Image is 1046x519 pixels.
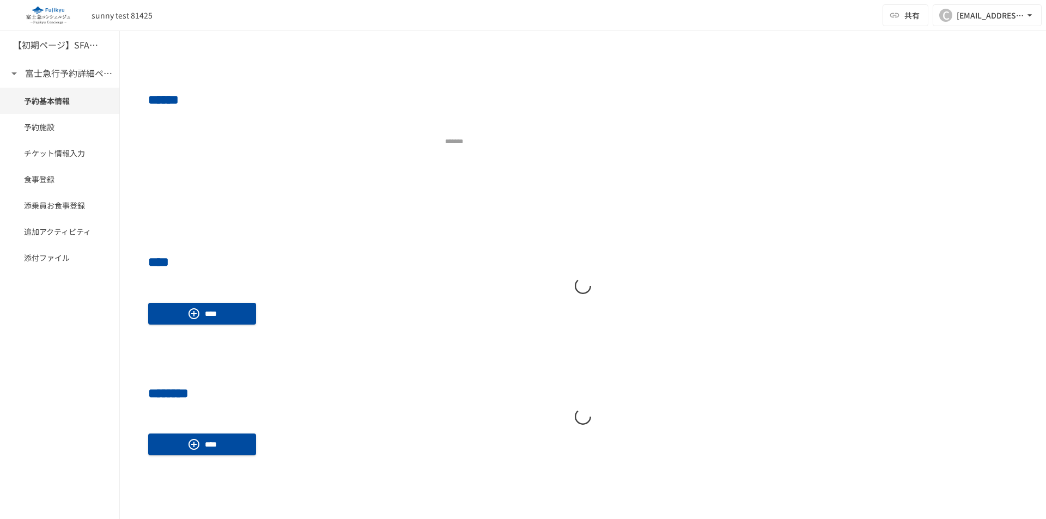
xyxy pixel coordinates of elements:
img: eQeGXtYPV2fEKIA3pizDiVdzO5gJTl2ahLbsPaD2E4R [13,7,83,24]
span: 添付ファイル [24,252,95,264]
button: 共有 [883,4,928,26]
span: 予約施設 [24,121,95,133]
div: C [939,9,952,22]
div: sunny test 81425 [92,10,153,21]
h6: 【初期ページ】SFAの会社同期 [13,38,100,52]
button: C[EMAIL_ADDRESS][DOMAIN_NAME] [933,4,1042,26]
span: 共有 [904,9,920,21]
span: 食事登録 [24,173,95,185]
div: [EMAIL_ADDRESS][DOMAIN_NAME] [957,9,1024,22]
span: 添乗員お食事登録 [24,199,95,211]
span: チケット情報入力 [24,147,95,159]
h6: 富士急行予約詳細ページ [25,66,112,81]
span: 予約基本情報 [24,95,95,107]
span: 追加アクティビティ [24,225,95,237]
